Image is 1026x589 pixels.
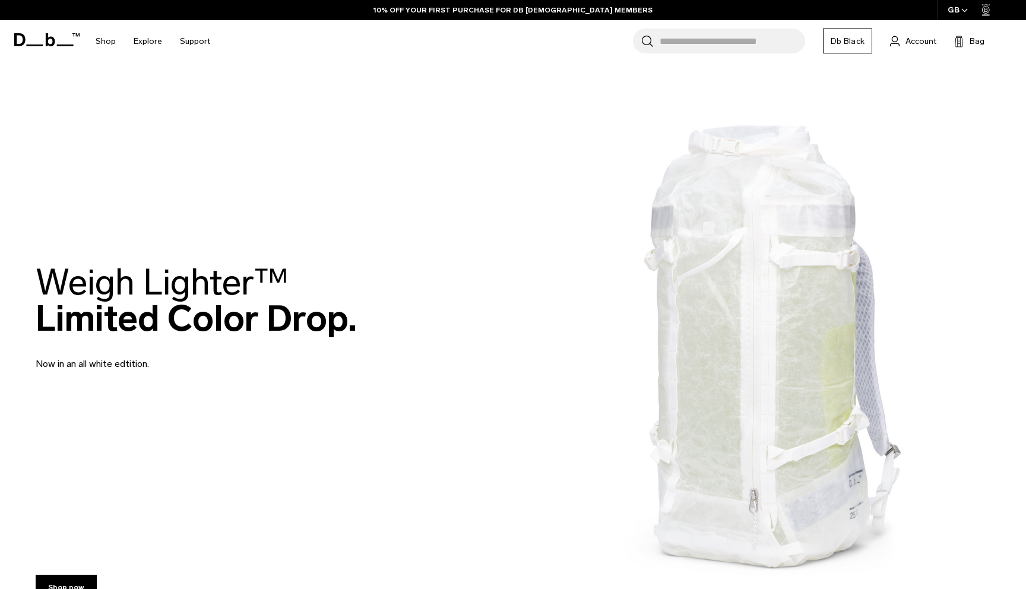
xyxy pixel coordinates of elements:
a: Account [890,34,936,48]
a: Shop [96,20,116,62]
nav: Main Navigation [87,20,219,62]
a: Explore [134,20,162,62]
h2: Limited Color Drop. [36,264,357,337]
span: Account [905,35,936,47]
a: Db Black [823,28,872,53]
a: Support [180,20,210,62]
button: Bag [954,34,984,48]
span: Weigh Lighter™ [36,261,289,304]
a: 10% OFF YOUR FIRST PURCHASE FOR DB [DEMOGRAPHIC_DATA] MEMBERS [373,5,653,15]
p: Now in an all white edtition. [36,343,321,371]
span: Bag [970,35,984,47]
